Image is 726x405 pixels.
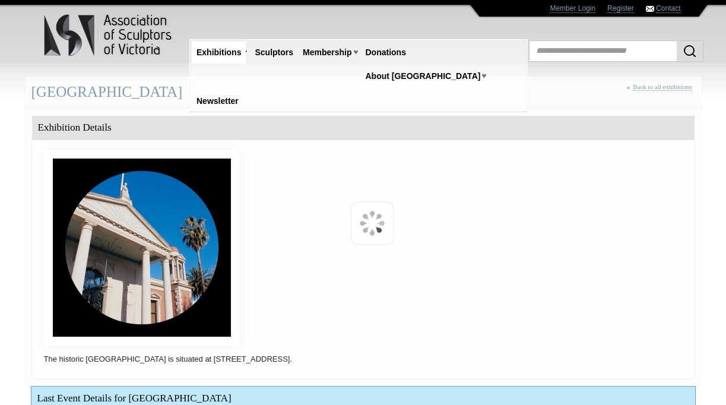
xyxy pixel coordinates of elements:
a: Membership [298,42,356,64]
a: Back to all exhibitions [633,83,692,91]
a: Register [607,4,634,13]
img: Contact ASV [646,6,654,12]
img: logo.png [43,12,174,59]
a: About [GEOGRAPHIC_DATA] [361,65,486,87]
img: 1f9921ebd032d2190de78bf04164c3def21ce01a.jpg [44,150,240,346]
a: Exhibitions [192,42,246,64]
a: Member Login [550,4,595,13]
a: Sculptors [250,42,298,64]
a: Newsletter [192,90,243,112]
div: Exhibition Details [32,116,695,140]
img: Search [683,44,697,58]
a: Donations [361,42,411,64]
p: The historic [GEOGRAPHIC_DATA] is situated at [STREET_ADDRESS]. [38,352,689,367]
a: Contact [656,4,680,13]
div: [GEOGRAPHIC_DATA] [25,77,702,108]
div: « [627,83,695,104]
